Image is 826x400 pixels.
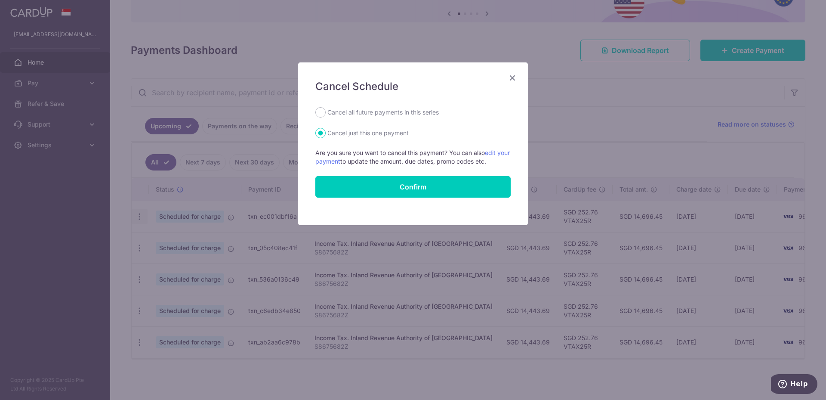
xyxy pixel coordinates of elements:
[507,73,518,83] button: Close
[315,149,511,166] p: Are you sure you want to cancel this payment? You can also to update the amount, due dates, promo...
[315,80,511,93] h5: Cancel Schedule
[327,128,409,138] label: Cancel just this one payment
[327,107,439,118] label: Cancel all future payments in this series
[771,374,817,396] iframe: Opens a widget where you can find more information
[315,176,511,198] button: Confirm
